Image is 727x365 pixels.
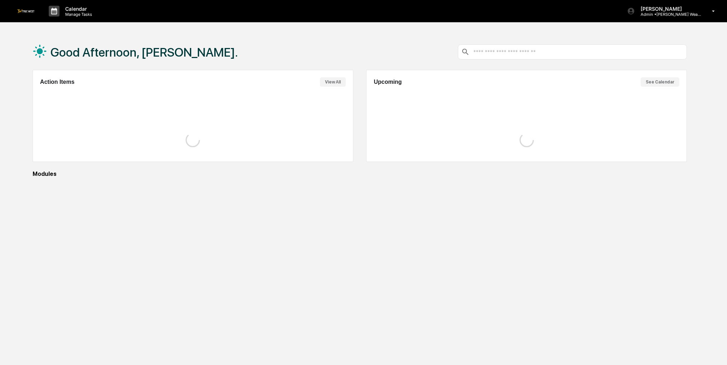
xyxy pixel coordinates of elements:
img: logo [17,9,34,13]
h2: Upcoming [374,79,402,85]
p: Calendar [59,6,96,12]
button: See Calendar [641,77,679,87]
p: Manage Tasks [59,12,96,17]
h1: Good Afternoon, [PERSON_NAME]. [51,45,238,59]
div: Modules [33,171,687,177]
button: View All [320,77,346,87]
p: Admin • [PERSON_NAME] Wealth [635,12,702,17]
h2: Action Items [40,79,75,85]
p: [PERSON_NAME] [635,6,702,12]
